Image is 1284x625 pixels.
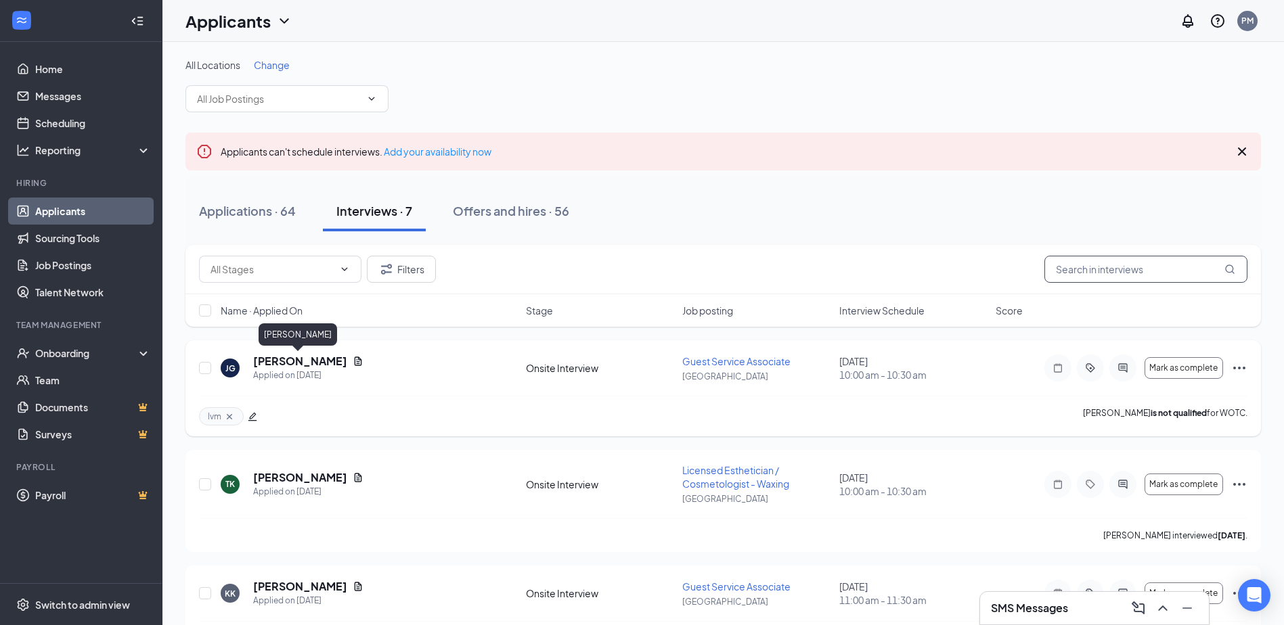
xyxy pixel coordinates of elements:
[1145,582,1223,604] button: Mark as complete
[1145,473,1223,495] button: Mark as complete
[35,55,151,83] a: Home
[208,411,221,422] span: lvm
[225,588,236,599] div: KK
[682,304,733,317] span: Job posting
[839,580,988,607] div: [DATE]
[353,356,363,367] svg: Document
[259,323,337,346] div: [PERSON_NAME]
[1149,363,1218,373] span: Mark as complete
[353,581,363,592] svg: Document
[35,482,151,509] a: PayrollCrown
[1083,407,1247,425] p: [PERSON_NAME] for WOTC.
[366,93,377,104] svg: ChevronDown
[131,14,144,28] svg: Collapse
[1155,600,1171,616] svg: ChevronUp
[1224,264,1235,275] svg: MagnifyingGlass
[991,601,1068,616] h3: SMS Messages
[253,485,363,499] div: Applied on [DATE]
[1103,530,1247,541] p: [PERSON_NAME] interviewed .
[1115,479,1131,490] svg: ActiveChat
[1231,476,1247,492] svg: Ellipses
[221,304,303,317] span: Name · Applied On
[35,421,151,448] a: SurveysCrown
[185,9,271,32] h1: Applicants
[16,177,148,189] div: Hiring
[339,264,350,275] svg: ChevronDown
[1130,600,1147,616] svg: ComposeMessage
[682,580,791,593] span: Guest Service Associate
[1179,600,1195,616] svg: Minimize
[1050,363,1066,373] svg: Note
[336,202,412,219] div: Interviews · 7
[35,346,139,360] div: Onboarding
[35,143,152,157] div: Reporting
[526,304,553,317] span: Stage
[225,363,236,374] div: JG
[1050,479,1066,490] svg: Note
[1151,408,1207,418] b: is not qualified
[197,91,361,106] input: All Job Postings
[35,252,151,279] a: Job Postings
[1128,597,1149,619] button: ComposeMessage
[221,145,491,158] span: Applicants can't schedule interviews.
[16,461,148,473] div: Payroll
[1149,480,1218,489] span: Mark as complete
[839,593,988,607] span: 11:00 am - 11:30 am
[682,596,831,607] p: [GEOGRAPHIC_DATA]
[1218,530,1245,540] b: [DATE]
[839,354,988,381] div: [DATE]
[16,319,148,331] div: Team Management
[196,143,213,160] svg: Error
[276,13,292,29] svg: ChevronDown
[254,59,290,71] span: Change
[35,598,130,611] div: Switch to admin view
[253,579,347,594] h5: [PERSON_NAME]
[16,143,30,157] svg: Analysis
[1231,360,1247,376] svg: Ellipses
[526,478,674,491] div: Onsite Interview
[1082,588,1099,599] svg: ActiveTag
[199,202,296,219] div: Applications · 64
[839,484,988,498] span: 10:00 am - 10:30 am
[839,368,988,381] span: 10:00 am - 10:30 am
[253,369,363,382] div: Applied on [DATE]
[253,594,363,607] div: Applied on [DATE]
[526,361,674,375] div: Onsite Interview
[353,472,363,483] svg: Document
[1231,585,1247,601] svg: Ellipses
[1234,143,1250,160] svg: Cross
[16,598,30,611] svg: Settings
[384,145,491,158] a: Add your availability now
[1176,597,1198,619] button: Minimize
[1152,597,1174,619] button: ChevronUp
[526,586,674,600] div: Onsite Interview
[682,493,831,505] p: [GEOGRAPHIC_DATA]
[253,470,347,485] h5: [PERSON_NAME]
[1044,256,1247,283] input: Search in interviews
[1180,13,1196,29] svg: Notifications
[248,412,257,421] span: edit
[1145,357,1223,379] button: Mark as complete
[35,110,151,137] a: Scheduling
[1210,13,1226,29] svg: QuestionInfo
[15,14,28,27] svg: WorkstreamLogo
[35,367,151,394] a: Team
[1149,588,1218,598] span: Mark as complete
[35,394,151,421] a: DocumentsCrown
[682,355,791,367] span: Guest Service Associate
[682,371,831,382] p: [GEOGRAPHIC_DATA]
[839,304,925,317] span: Interview Schedule
[1050,588,1066,599] svg: Note
[378,261,395,277] svg: Filter
[1082,363,1099,373] svg: ActiveTag
[225,478,235,490] div: TK
[1115,363,1131,373] svg: ActiveChat
[35,225,151,252] a: Sourcing Tools
[996,304,1023,317] span: Score
[224,411,235,422] svg: Cross
[253,354,347,369] h5: [PERSON_NAME]
[1082,479,1099,490] svg: Tag
[35,279,151,306] a: Talent Network
[839,471,988,498] div: [DATE]
[35,198,151,225] a: Applicants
